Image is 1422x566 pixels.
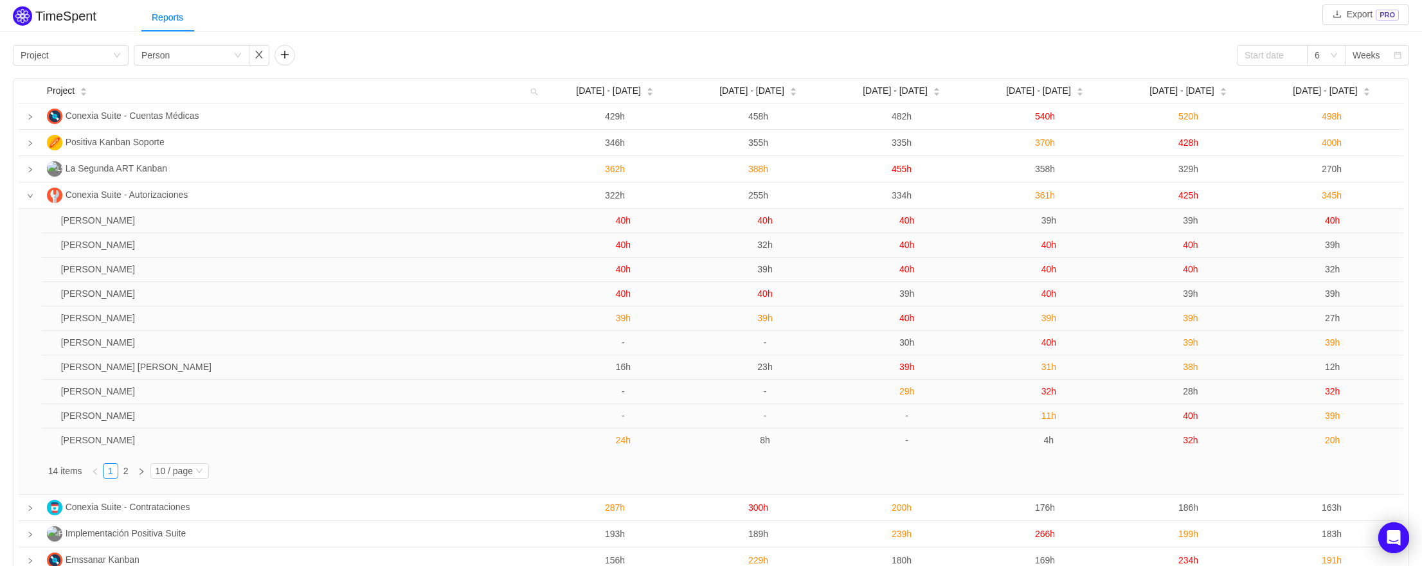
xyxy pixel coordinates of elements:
i: icon: right [27,505,33,511]
span: 40h [1183,264,1198,274]
span: 358h [1035,164,1055,174]
button: icon: downloadExportPRO [1322,4,1409,25]
span: 39h [757,313,772,323]
i: icon: caret-down [646,91,653,94]
img: CS [47,188,62,203]
span: 40h [1041,240,1056,250]
span: - [764,411,767,421]
span: 455h [892,164,912,174]
a: 2 [119,464,133,478]
span: 38h [1183,362,1198,372]
span: - [905,435,908,445]
a: 1 [104,464,118,478]
td: Oscar Eduardo Varela Alvarez [56,355,552,380]
span: 345h [1322,190,1342,200]
span: 183h [1322,529,1342,539]
button: icon: close [249,45,269,66]
img: CS [47,109,62,124]
i: icon: caret-down [1076,91,1083,94]
div: 10 / page [156,464,193,478]
i: icon: caret-down [789,91,797,94]
span: 429h [605,111,625,121]
span: 39h [899,362,914,372]
div: 6 [1315,46,1320,65]
i: icon: caret-up [789,86,797,90]
i: icon: caret-down [1363,91,1370,94]
span: 169h [1035,555,1055,565]
div: Sort [646,85,654,94]
span: 400h [1322,137,1342,148]
i: icon: down [27,193,33,199]
div: Open Intercom Messenger [1378,522,1409,553]
span: 428h [1178,137,1198,148]
span: 39h [899,288,914,299]
span: 23h [757,362,772,372]
li: Next Page [134,463,149,479]
span: 176h [1035,502,1055,513]
i: icon: right [27,114,33,120]
i: icon: right [27,558,33,564]
span: 180h [892,555,912,565]
span: 40h [1183,411,1198,421]
li: 1 [103,463,118,479]
span: 229h [748,555,768,565]
span: - [622,411,625,421]
span: [DATE] - [DATE] [1149,84,1214,98]
span: 31h [1041,362,1056,372]
span: 39h [1041,313,1056,323]
span: 40h [757,215,772,226]
span: Conexia Suite - Contrataciones [66,502,190,512]
span: 370h [1035,137,1055,148]
span: 239h [892,529,912,539]
span: 27h [1325,313,1340,323]
td: Alexandra Chaves Diaz [56,282,552,306]
span: 39h [757,264,772,274]
i: icon: right [138,468,145,475]
span: - [622,386,625,396]
span: 40h [616,240,631,250]
span: 40h [899,215,914,226]
span: 39h [1041,215,1056,226]
span: 335h [892,137,912,148]
span: 334h [892,190,912,200]
span: 39h [1183,288,1198,299]
span: 199h [1178,529,1198,539]
span: Emssanar Kanban [66,554,139,565]
i: icon: calendar [1394,51,1401,60]
i: icon: right [27,166,33,173]
td: Elhymar Xiomara Rojas [56,331,552,355]
div: Weeks [1353,46,1380,65]
span: 482h [892,111,912,121]
div: Person [141,46,170,65]
img: IP [47,526,62,542]
span: 388h [748,164,768,174]
td: Sindi Rojas [56,429,552,452]
span: 40h [899,240,914,250]
i: icon: down [195,467,203,476]
span: [DATE] - [DATE] [1293,84,1358,98]
span: 270h [1322,164,1342,174]
span: 12h [1325,362,1340,372]
img: PK [47,135,62,150]
span: 425h [1178,190,1198,200]
span: - [622,337,625,348]
input: Start date [1237,45,1308,66]
li: Previous Page [87,463,103,479]
i: icon: caret-down [1219,91,1227,94]
span: 40h [1325,215,1340,226]
h2: TimeSpent [35,9,96,23]
td: Elvis Simón Serrano [56,209,552,233]
span: 186h [1178,502,1198,513]
span: Implementación Positiva Suite [66,528,186,538]
span: 361h [1035,190,1055,200]
i: icon: caret-up [933,86,940,90]
i: icon: caret-up [1363,86,1370,90]
div: Sort [1219,85,1227,94]
span: 39h [616,313,631,323]
span: 300h [748,502,768,513]
span: 191h [1322,555,1342,565]
div: Sort [933,85,941,94]
div: Sort [1363,85,1371,94]
span: Conexia Suite - Cuentas Médicas [66,111,199,121]
div: Sort [789,85,797,94]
